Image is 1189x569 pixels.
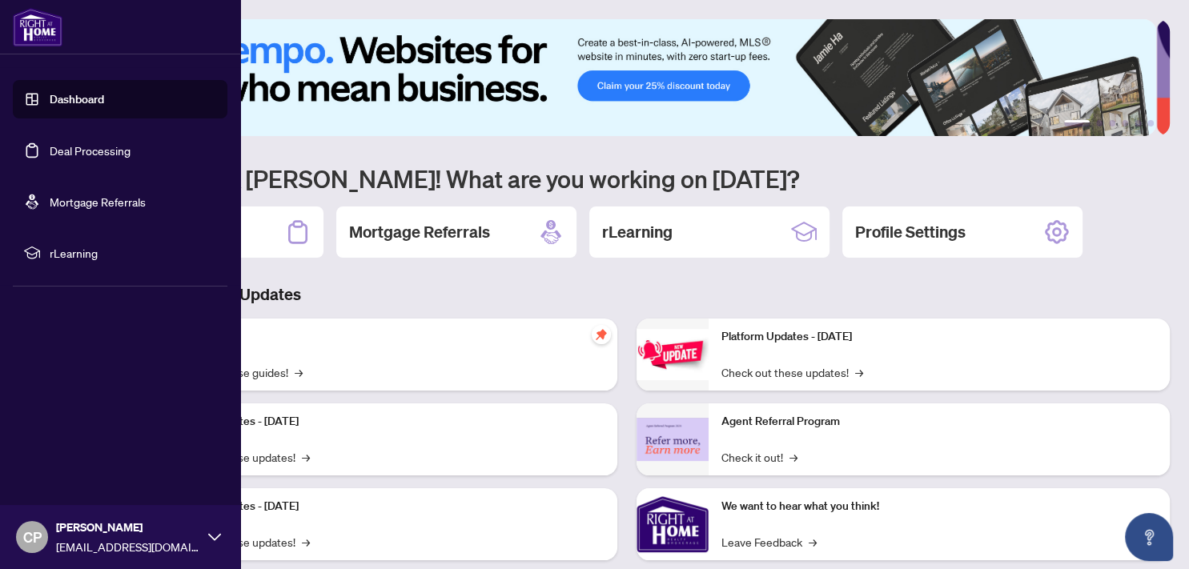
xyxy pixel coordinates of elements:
h2: Profile Settings [855,221,966,243]
a: Check out these updates!→ [721,363,863,381]
span: [EMAIL_ADDRESS][DOMAIN_NAME] [56,538,200,555]
p: Self-Help [168,328,605,346]
img: Agent Referral Program [637,418,709,462]
p: Platform Updates - [DATE] [721,328,1158,346]
p: Agent Referral Program [721,413,1158,431]
h2: rLearning [602,221,673,243]
img: We want to hear what you think! [637,488,709,560]
h3: Brokerage & Industry Updates [83,283,1170,306]
span: → [302,448,310,466]
button: 6 [1147,120,1154,126]
p: Platform Updates - [DATE] [168,498,605,515]
a: Dashboard [50,92,104,106]
button: 4 [1122,120,1128,126]
span: → [302,533,310,551]
button: 5 [1135,120,1141,126]
a: Check it out!→ [721,448,797,466]
span: CP [23,526,42,548]
span: → [809,533,817,551]
span: → [789,448,797,466]
h2: Mortgage Referrals [349,221,490,243]
p: Platform Updates - [DATE] [168,413,605,431]
button: 1 [1064,120,1090,126]
img: Slide 0 [83,19,1156,136]
span: pushpin [592,325,611,344]
span: [PERSON_NAME] [56,519,200,536]
button: Open asap [1125,513,1173,561]
span: → [295,363,303,381]
a: Mortgage Referrals [50,194,146,209]
a: Deal Processing [50,143,131,158]
img: logo [13,8,62,46]
p: We want to hear what you think! [721,498,1158,515]
button: 3 [1109,120,1115,126]
h1: Welcome back [PERSON_NAME]! What are you working on [DATE]? [83,163,1170,194]
img: Platform Updates - June 23, 2025 [637,329,709,379]
a: Leave Feedback→ [721,533,817,551]
span: → [855,363,863,381]
span: rLearning [50,244,216,262]
button: 2 [1096,120,1103,126]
